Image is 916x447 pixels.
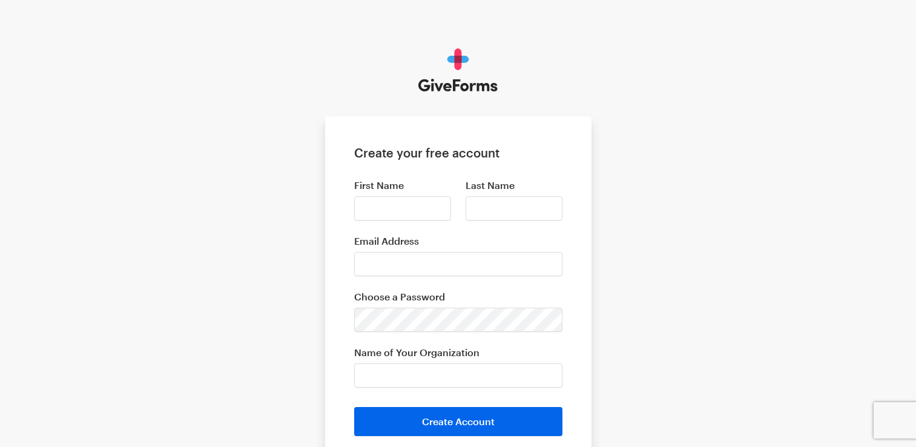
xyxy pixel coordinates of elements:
[354,145,562,160] h1: Create your free account
[418,48,498,92] img: GiveForms
[354,235,562,247] label: Email Address
[354,346,562,359] label: Name of Your Organization
[466,179,562,191] label: Last Name
[354,291,562,303] label: Choose a Password
[354,407,562,436] button: Create Account
[354,179,451,191] label: First Name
